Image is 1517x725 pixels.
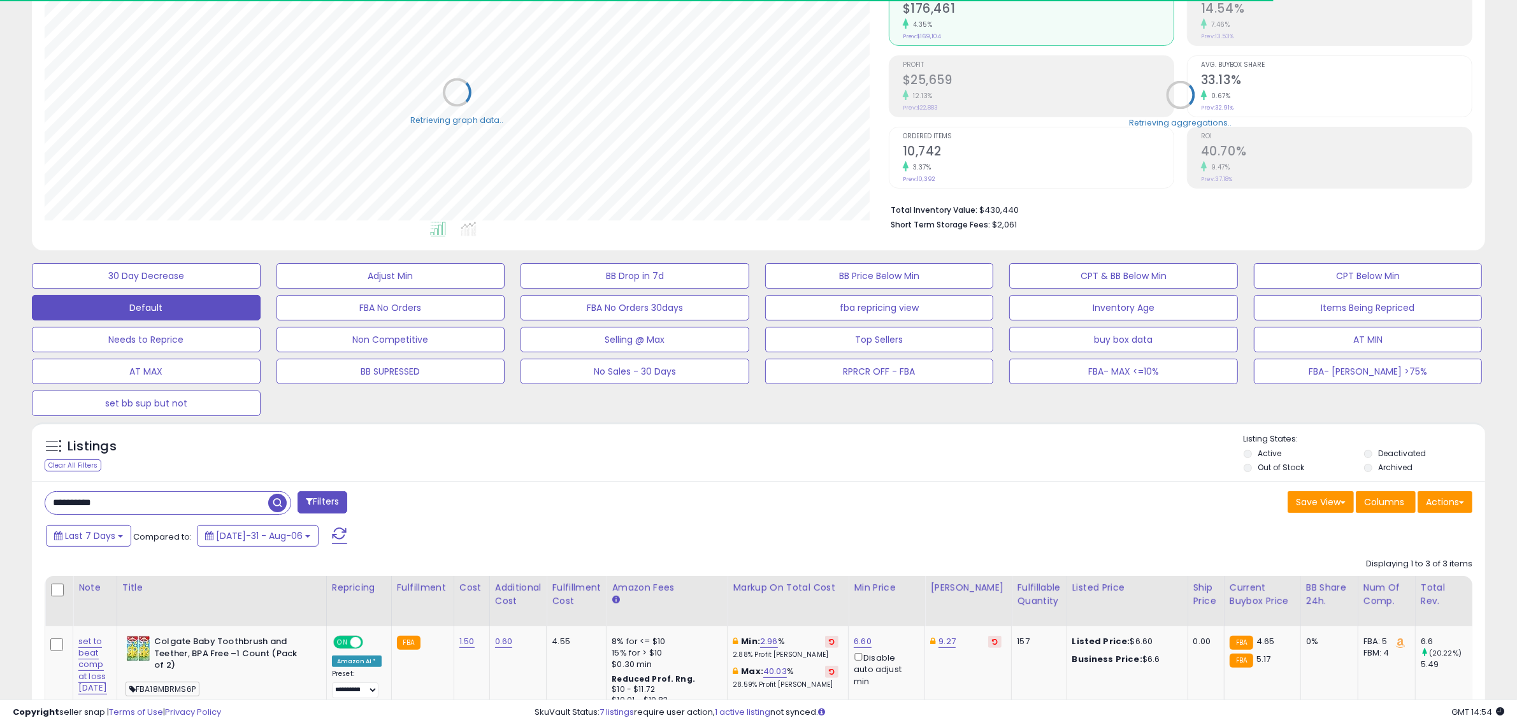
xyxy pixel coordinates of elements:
[1072,636,1178,647] div: $6.60
[126,682,199,696] span: FBA18MBRMS6P
[32,359,261,384] button: AT MAX
[1256,635,1275,647] span: 4.65
[741,665,763,677] b: Max:
[612,581,722,594] div: Amazon Fees
[1451,706,1504,718] span: 2025-08-14 14:54 GMT
[854,581,919,594] div: Min Price
[1193,581,1219,608] div: Ship Price
[763,665,787,678] a: 40.03
[733,581,843,594] div: Markup on Total Cost
[521,263,749,289] button: BB Drop in 7d
[277,263,505,289] button: Adjust Min
[1363,636,1406,647] div: FBA: 5
[46,525,131,547] button: Last 7 Days
[1009,263,1238,289] button: CPT & BB Below Min
[612,684,717,695] div: $10 - $11.72
[1421,659,1472,670] div: 5.49
[854,635,872,648] a: 6.60
[1009,359,1238,384] button: FBA- MAX <=10%
[1429,648,1462,658] small: (20.22%)
[1378,462,1413,473] label: Archived
[733,680,838,689] p: 28.59% Profit [PERSON_NAME]
[277,359,505,384] button: BB SUPRESSED
[397,636,421,650] small: FBA
[165,706,221,718] a: Privacy Policy
[552,636,596,647] div: 4.55
[521,359,749,384] button: No Sales - 30 Days
[1258,448,1281,459] label: Active
[1254,295,1483,320] button: Items Being Repriced
[133,531,192,543] span: Compared to:
[1356,491,1416,513] button: Columns
[521,327,749,352] button: Selling @ Max
[535,707,1504,719] div: SkuVault Status: require user action, not synced.
[459,635,475,648] a: 1.50
[32,327,261,352] button: Needs to Reprice
[122,581,321,594] div: Title
[1072,581,1183,594] div: Listed Price
[1254,359,1483,384] button: FBA- [PERSON_NAME] >75%
[1009,327,1238,352] button: buy box data
[733,650,838,659] p: 2.88% Profit [PERSON_NAME]
[32,295,261,320] button: Default
[1230,636,1253,650] small: FBA
[397,581,449,594] div: Fulfillment
[765,295,994,320] button: fba repricing view
[65,529,115,542] span: Last 7 Days
[410,114,503,126] div: Retrieving graph data..
[1363,581,1410,608] div: Num of Comp.
[332,670,382,698] div: Preset:
[1017,581,1061,608] div: Fulfillable Quantity
[334,637,350,648] span: ON
[600,706,634,718] a: 7 listings
[1418,491,1472,513] button: Actions
[1254,327,1483,352] button: AT MIN
[1421,636,1472,647] div: 6.6
[126,636,151,661] img: 51eM7pZZLeL._SL40_.jpg
[760,635,778,648] a: 2.96
[332,581,386,594] div: Repricing
[1009,295,1238,320] button: Inventory Age
[1256,653,1271,665] span: 5.17
[277,327,505,352] button: Non Competitive
[1364,496,1404,508] span: Columns
[854,650,915,687] div: Disable auto adjust min
[32,263,261,289] button: 30 Day Decrease
[109,706,163,718] a: Terms of Use
[1378,448,1426,459] label: Deactivated
[552,581,601,608] div: Fulfillment Cost
[1230,654,1253,668] small: FBA
[216,529,303,542] span: [DATE]-31 - Aug-06
[1366,558,1472,570] div: Displaying 1 to 3 of 3 items
[1072,654,1178,665] div: $6.6
[495,581,542,608] div: Additional Cost
[277,295,505,320] button: FBA No Orders
[32,391,261,416] button: set bb sup but not
[1306,581,1353,608] div: BB Share 24h.
[733,666,838,689] div: %
[728,576,849,626] th: The percentage added to the cost of goods (COGS) that forms the calculator for Min & Max prices.
[1017,636,1056,647] div: 157
[765,359,994,384] button: RPRCR OFF - FBA
[612,594,619,606] small: Amazon Fees.
[938,635,956,648] a: 9.27
[1193,636,1214,647] div: 0.00
[1244,433,1485,445] p: Listing States:
[521,295,749,320] button: FBA No Orders 30days
[733,636,838,659] div: %
[1306,636,1348,647] div: 0%
[715,706,770,718] a: 1 active listing
[298,491,347,513] button: Filters
[612,647,717,659] div: 15% for > $10
[612,673,695,684] b: Reduced Prof. Rng.
[1258,462,1304,473] label: Out of Stock
[930,581,1006,594] div: [PERSON_NAME]
[1072,635,1130,647] b: Listed Price:
[612,695,717,706] div: $10.01 - $10.83
[332,656,382,667] div: Amazon AI *
[197,525,319,547] button: [DATE]-31 - Aug-06
[78,581,111,594] div: Note
[1288,491,1354,513] button: Save View
[1254,263,1483,289] button: CPT Below Min
[68,438,117,456] h5: Listings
